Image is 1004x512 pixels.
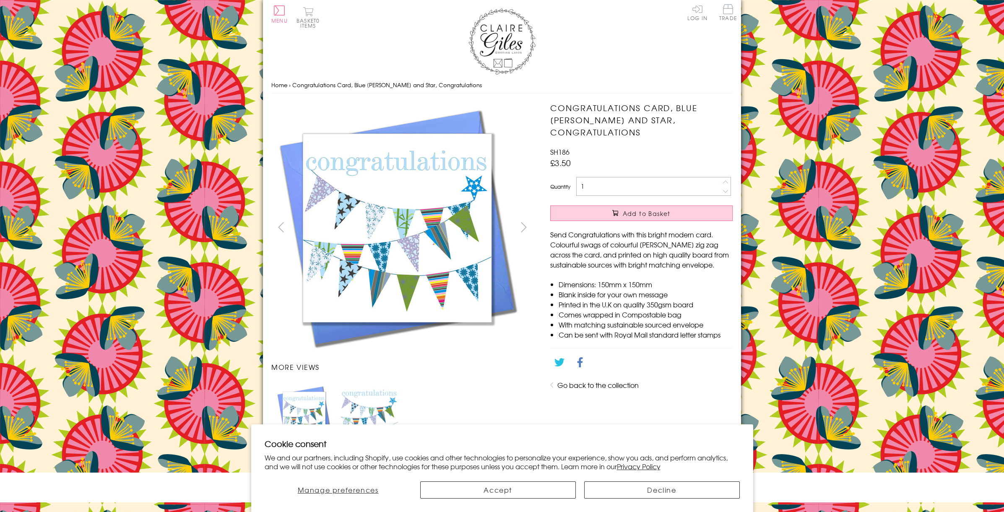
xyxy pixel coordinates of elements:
img: Congratulations Card, Blue Bunting and Star, Congratulations [341,385,398,442]
button: prev [271,218,290,237]
a: Trade [719,4,737,22]
span: Trade [719,4,737,21]
li: Can be sent with Royal Mail standard letter stamps [559,330,733,340]
span: Add to Basket [623,209,671,218]
h1: Congratulations Card, Blue [PERSON_NAME] and Star, Congratulations [550,102,733,138]
span: SH186 [550,147,570,157]
button: Decline [584,481,740,499]
img: Claire Giles Greetings Cards [468,8,536,75]
nav: breadcrumbs [271,77,733,94]
span: Manage preferences [298,485,379,495]
button: next [515,218,533,237]
a: Home [271,81,287,89]
li: Blank inside for your own message [559,289,733,299]
button: Manage preferences [265,481,412,499]
h3: More views [271,362,533,372]
button: Basket0 items [297,7,320,28]
ul: Carousel Pagination [271,380,533,446]
li: With matching sustainable sourced envelope [559,320,733,330]
img: Congratulations Card, Blue Bunting and Star, Congratulations [276,385,333,442]
h2: Cookie consent [265,438,740,450]
li: Carousel Page 2 [337,380,402,446]
li: Dimensions: 150mm x 150mm [559,279,733,289]
span: › [289,81,291,89]
img: Congratulations Card, Blue Bunting and Star, Congratulations [271,102,523,353]
button: Accept [420,481,576,499]
button: Menu [271,5,288,23]
span: 0 items [300,17,320,29]
a: Go back to the collection [557,380,639,390]
li: Comes wrapped in Compostable bag [559,309,733,320]
p: We and our partners, including Shopify, use cookies and other technologies to personalize your ex... [265,453,740,471]
a: Log In [687,4,707,21]
a: Privacy Policy [617,461,661,471]
li: Carousel Page 1 (Current Slide) [271,380,337,446]
p: Send Congratulations with this bright modern card. Colourful swags of colourful [PERSON_NAME] zig... [550,229,733,270]
label: Quantity [550,183,570,190]
span: Congratulations Card, Blue [PERSON_NAME] and Star, Congratulations [292,81,482,89]
span: Menu [271,17,288,24]
button: Add to Basket [550,205,733,221]
span: £3.50 [550,157,571,169]
li: Printed in the U.K on quality 350gsm board [559,299,733,309]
